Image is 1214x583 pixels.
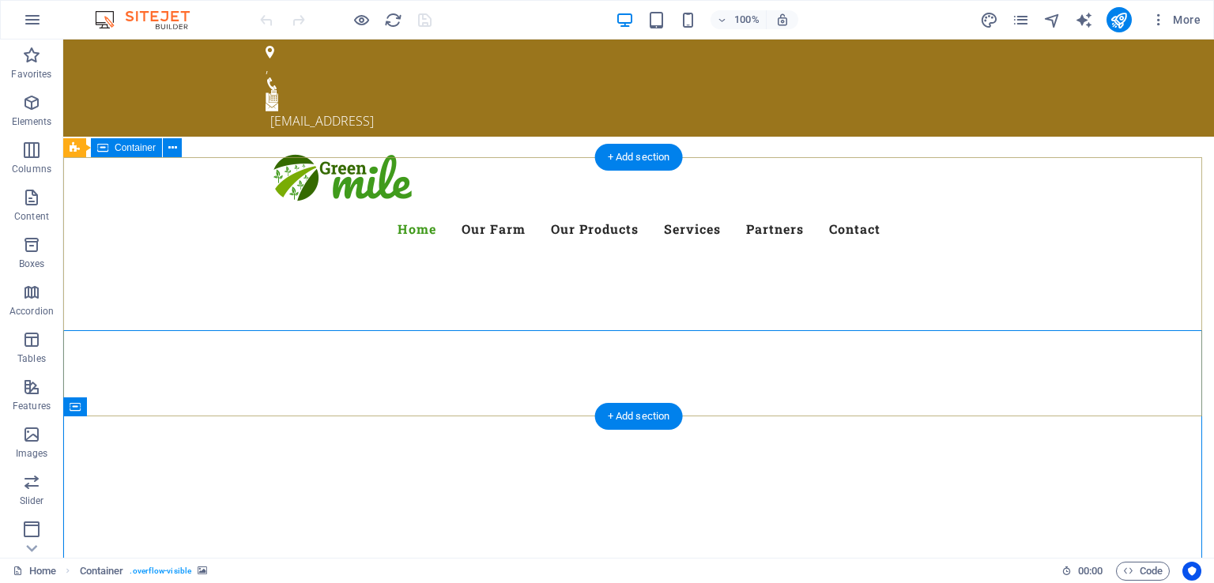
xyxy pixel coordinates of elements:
[19,258,45,270] p: Boxes
[9,305,54,318] p: Accordion
[80,562,124,581] span: Click to select. Double-click to edit
[13,562,56,581] a: Click to cancel selection. Double-click to open Pages
[980,11,998,29] i: Design (Ctrl+Alt+Y)
[1012,10,1031,29] button: pages
[11,68,51,81] p: Favorites
[980,10,999,29] button: design
[13,400,51,412] p: Features
[12,115,52,128] p: Elements
[1151,12,1201,28] span: More
[384,11,402,29] i: Reload page
[711,10,767,29] button: 100%
[17,352,46,365] p: Tables
[734,10,760,29] h6: 100%
[1043,10,1062,29] button: navigator
[1123,562,1163,581] span: Code
[1075,11,1093,29] i: AI Writer
[14,210,49,223] p: Content
[1061,562,1103,581] h6: Session time
[1075,10,1094,29] button: text_generator
[383,10,402,29] button: reload
[130,562,191,581] span: . overflow-visible
[12,163,51,175] p: Columns
[1078,562,1103,581] span: 00 00
[91,10,209,29] img: Editor Logo
[1107,7,1132,32] button: publish
[1116,562,1170,581] button: Code
[595,144,683,171] div: + Add section
[1089,565,1091,577] span: :
[1182,562,1201,581] button: Usercentrics
[20,495,44,507] p: Slider
[1043,11,1061,29] i: Navigator
[16,447,48,460] p: Images
[775,13,790,27] i: On resize automatically adjust zoom level to fit chosen device.
[1144,7,1207,32] button: More
[115,143,156,152] span: Container
[1012,11,1030,29] i: Pages (Ctrl+Alt+S)
[80,562,208,581] nav: breadcrumb
[198,566,207,575] i: This element contains a background
[1110,11,1128,29] i: Publish
[595,403,683,430] div: + Add section
[352,10,371,29] button: Click here to leave preview mode and continue editing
